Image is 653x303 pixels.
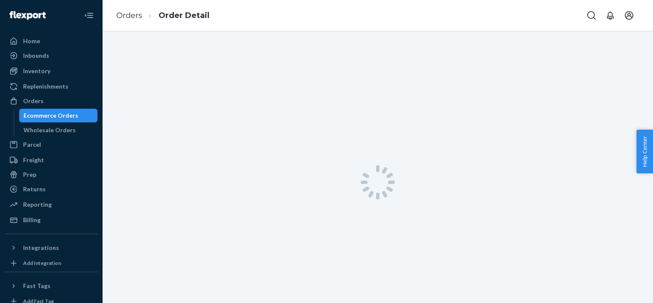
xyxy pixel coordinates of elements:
div: Integrations [23,244,59,252]
img: Flexport logo [9,11,46,20]
a: Inventory [5,64,97,78]
button: Open notifications [602,7,619,24]
a: Parcel [5,138,97,151]
div: Orders [23,97,44,105]
a: Billing [5,213,97,227]
div: Parcel [23,140,41,149]
div: Billing [23,216,41,224]
a: Orders [116,11,142,20]
div: Freight [23,156,44,164]
div: Replenishments [23,82,68,91]
div: Wholesale Orders [24,126,76,134]
div: Fast Tags [23,282,50,290]
button: Fast Tags [5,279,97,293]
a: Replenishments [5,80,97,93]
button: Help Center [636,130,653,173]
div: Inventory [23,67,50,75]
div: Ecommerce Orders [24,111,78,120]
button: Open account menu [621,7,638,24]
ol: breadcrumbs [109,3,216,28]
div: Returns [23,185,46,193]
button: Close Navigation [80,7,97,24]
div: Add Integration [23,259,61,267]
button: Open Search Box [583,7,600,24]
a: Ecommerce Orders [19,109,98,122]
a: Freight [5,153,97,167]
a: Returns [5,182,97,196]
a: Order Detail [159,11,209,20]
a: Inbounds [5,49,97,62]
div: Inbounds [23,51,49,60]
a: Wholesale Orders [19,123,98,137]
a: Add Integration [5,258,97,268]
div: Home [23,37,40,45]
a: Prep [5,168,97,181]
a: Home [5,34,97,48]
div: Reporting [23,200,52,209]
a: Reporting [5,198,97,211]
div: Prep [23,170,36,179]
button: Integrations [5,241,97,255]
a: Orders [5,94,97,108]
